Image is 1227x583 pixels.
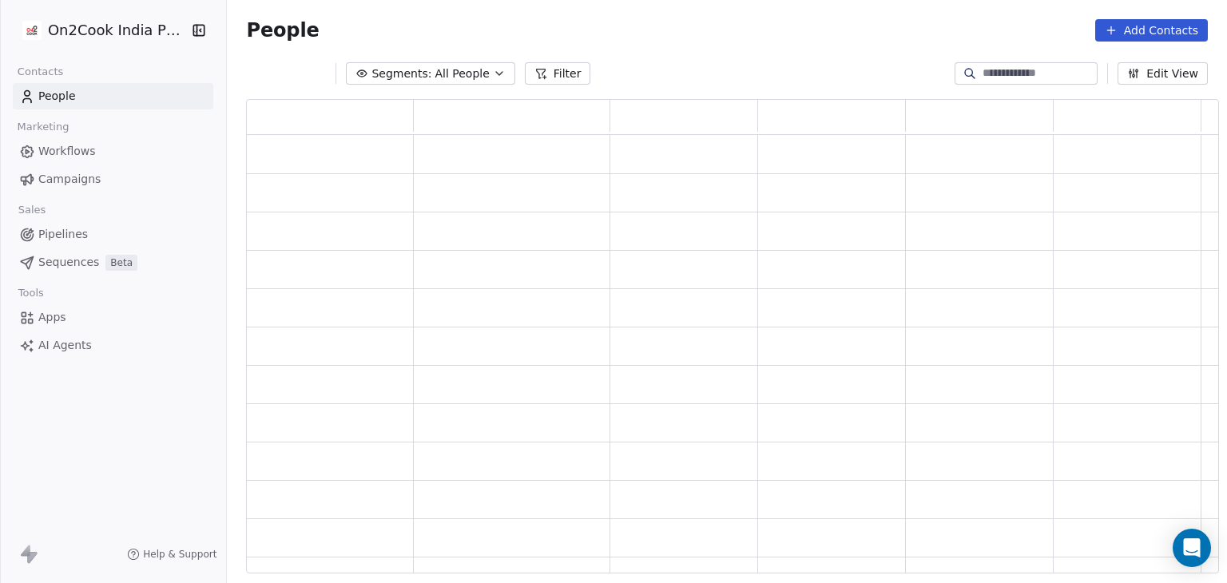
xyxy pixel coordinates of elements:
button: Add Contacts [1095,19,1208,42]
span: On2Cook India Pvt. Ltd. [48,20,186,41]
span: Help & Support [143,548,216,561]
a: People [13,83,213,109]
span: Apps [38,309,66,326]
button: Edit View [1118,62,1208,85]
span: Marketing [10,115,76,139]
a: AI Agents [13,332,213,359]
span: Beta [105,255,137,271]
span: Tools [11,281,50,305]
span: Pipelines [38,226,88,243]
a: Workflows [13,138,213,165]
span: People [38,88,76,105]
a: Apps [13,304,213,331]
img: on2cook%20logo-04%20copy.jpg [22,21,42,40]
span: Sales [11,198,53,222]
button: Filter [525,62,591,85]
button: On2Cook India Pvt. Ltd. [19,17,179,44]
span: Workflows [38,143,96,160]
a: SequencesBeta [13,249,213,276]
span: Campaigns [38,171,101,188]
div: Open Intercom Messenger [1173,529,1211,567]
span: All People [435,65,489,82]
span: Contacts [10,60,70,84]
a: Pipelines [13,221,213,248]
span: Sequences [38,254,99,271]
span: People [246,18,319,42]
span: AI Agents [38,337,92,354]
span: Segments: [371,65,431,82]
a: Campaigns [13,166,213,192]
a: Help & Support [127,548,216,561]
